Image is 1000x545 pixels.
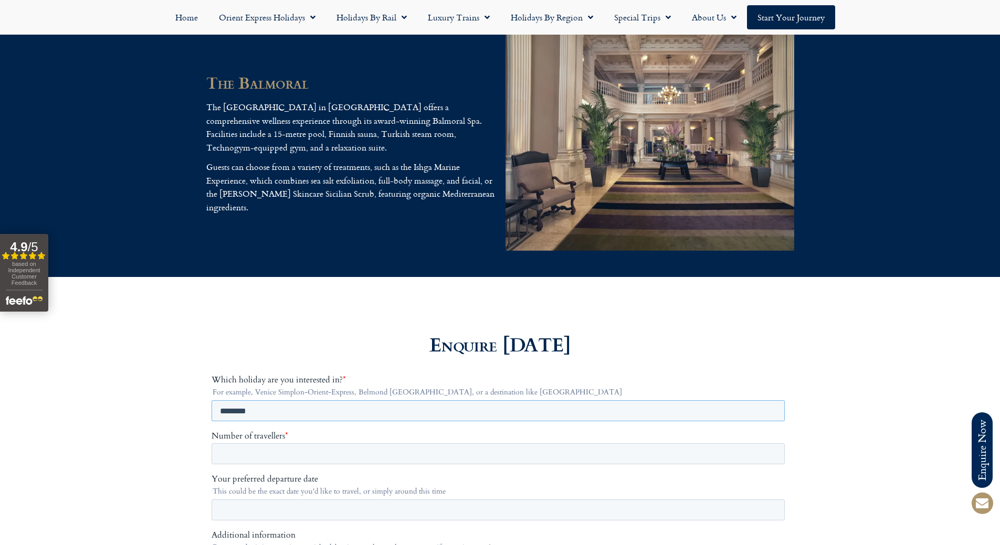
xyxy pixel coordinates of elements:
h3: Enquire [DATE] [206,335,794,354]
span: Your last name [289,225,342,236]
a: Home [165,5,208,29]
a: Holidays by Rail [326,5,417,29]
span: By email [12,370,44,381]
a: Special Trips [604,5,681,29]
img: lobby [506,34,794,251]
a: Holidays by Region [500,5,604,29]
input: By telephone [3,385,9,392]
a: About Us [681,5,747,29]
a: Orient Express Holidays [208,5,326,29]
span: The [GEOGRAPHIC_DATA] in [GEOGRAPHIC_DATA] offers a comprehensive wellness experience through its... [206,101,482,154]
span: Check to subscribe to the Planet Rail newsletter [13,476,573,486]
nav: Menu [5,5,995,29]
a: Start your Journey [747,5,835,29]
span: Guests can choose from a variety of treatments, such as the Ishga Marine Experience, which combin... [206,161,494,213]
div: Image Carousel [506,34,794,251]
h2: The Balmoral [206,74,495,90]
input: By email [3,371,9,378]
span: By telephone [12,383,59,395]
a: Luxury Trains [417,5,500,29]
div: 1 / 2 [506,34,794,251]
input: Check to subscribe to the Planet Rail newsletter [3,478,9,485]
